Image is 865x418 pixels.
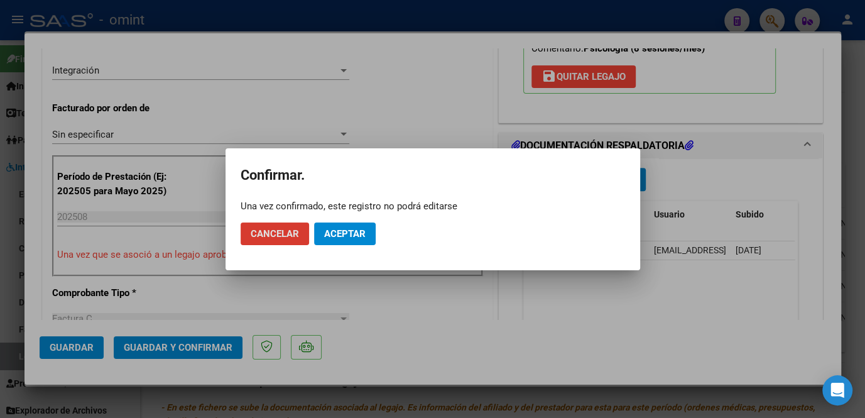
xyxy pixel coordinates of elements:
button: Aceptar [314,223,376,245]
span: Aceptar [324,228,366,239]
h2: Confirmar. [241,163,625,187]
div: Una vez confirmado, este registro no podrá editarse [241,200,625,212]
span: Cancelar [251,228,299,239]
div: Open Intercom Messenger [822,375,852,405]
button: Cancelar [241,223,309,245]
